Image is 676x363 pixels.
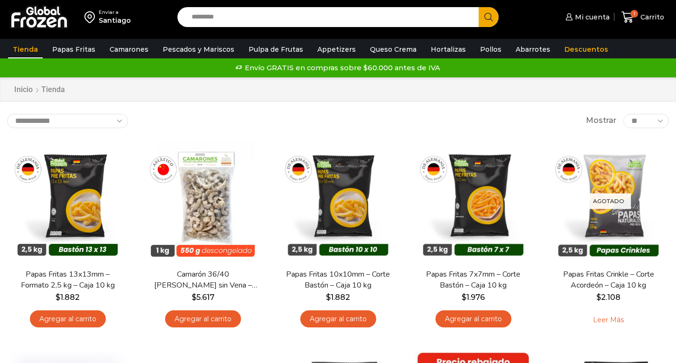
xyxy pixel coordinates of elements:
[47,40,100,58] a: Papas Fritas
[84,9,99,25] img: address-field-icon.svg
[105,40,153,58] a: Camarones
[192,293,214,302] bdi: 5.617
[586,194,631,209] p: Agotado
[560,40,613,58] a: Descuentos
[99,9,131,16] div: Enviar a
[475,40,506,58] a: Pollos
[630,10,638,18] span: 1
[41,85,65,94] h1: Tienda
[511,40,555,58] a: Abarrotes
[462,293,485,302] bdi: 1.976
[326,293,350,302] bdi: 1.882
[30,310,106,328] a: Agregar al carrito: “Papas Fritas 13x13mm - Formato 2,5 kg - Caja 10 kg”
[158,40,239,58] a: Pescados y Mariscos
[596,293,620,302] bdi: 2.108
[99,16,131,25] div: Santiago
[586,115,616,126] span: Mostrar
[578,310,639,330] a: Leé más sobre “Papas Fritas Crinkle - Corte Acordeón - Caja 10 kg”
[619,6,667,28] a: 1 Carrito
[479,7,499,27] button: Search button
[638,12,664,22] span: Carrito
[56,293,80,302] bdi: 1.882
[596,293,601,302] span: $
[7,114,128,128] select: Pedido de la tienda
[244,40,308,58] a: Pulpa de Frutas
[56,293,60,302] span: $
[8,40,43,58] a: Tienda
[284,269,393,291] a: Papas Fritas 10x10mm – Corte Bastón – Caja 10 kg
[563,8,610,27] a: Mi cuenta
[419,269,528,291] a: Papas Fritas 7x7mm – Corte Bastón – Caja 10 kg
[326,293,331,302] span: $
[426,40,471,58] a: Hortalizas
[14,84,33,95] a: Inicio
[554,269,663,291] a: Papas Fritas Crinkle – Corte Acordeón – Caja 10 kg
[300,310,376,328] a: Agregar al carrito: “Papas Fritas 10x10mm - Corte Bastón - Caja 10 kg”
[313,40,361,58] a: Appetizers
[573,12,610,22] span: Mi cuenta
[365,40,421,58] a: Queso Crema
[165,310,241,328] a: Agregar al carrito: “Camarón 36/40 Crudo Pelado sin Vena - Bronze - Caja 10 kg”
[14,84,65,95] nav: Breadcrumb
[13,269,122,291] a: Papas Fritas 13x13mm – Formato 2,5 kg – Caja 10 kg
[148,269,258,291] a: Camarón 36/40 [PERSON_NAME] sin Vena – Bronze – Caja 10 kg
[192,293,196,302] span: $
[462,293,466,302] span: $
[435,310,511,328] a: Agregar al carrito: “Papas Fritas 7x7mm - Corte Bastón - Caja 10 kg”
